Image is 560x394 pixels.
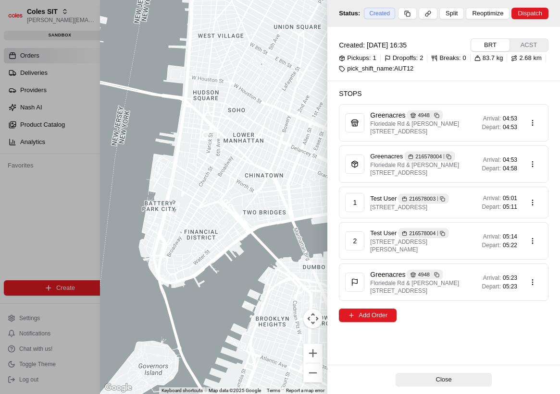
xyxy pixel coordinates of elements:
[393,54,418,62] span: Dropoffs:
[503,203,517,211] span: 05:11
[510,39,548,51] button: ACST
[420,54,423,62] span: 2
[303,309,323,328] button: Map camera controls
[407,110,442,120] div: 4948
[339,40,365,50] span: Created:
[345,193,364,212] div: 1
[19,149,27,157] img: 1736555255976-a54dd68f-1ca7-489b-9aae-adbdc363a1c4
[370,270,405,279] span: Greenacres
[373,54,376,62] span: 1
[503,156,517,164] span: 04:53
[10,38,175,54] p: Welcome 👋
[370,110,405,120] span: Greenacres
[370,279,476,295] span: Floriedale Rd & [PERSON_NAME][STREET_ADDRESS]
[370,238,474,253] span: [STREET_ADDRESS][PERSON_NAME]
[463,54,466,62] span: 0
[370,120,476,135] span: Floriedale Rd & [PERSON_NAME][STREET_ADDRESS]
[396,373,492,386] button: Close
[503,283,517,290] span: 05:23
[398,194,448,203] div: 216578003
[345,231,364,251] div: 2
[370,194,397,203] span: Test User
[68,238,116,245] a: Powered byPylon
[511,8,548,19] button: Dispatch
[471,39,510,51] button: BRT
[405,152,455,161] div: 216578004
[483,194,501,202] span: Arrival:
[483,233,501,240] span: Arrival:
[20,92,37,109] img: 4988371391238_9404d814bf3eb2409008_72.png
[25,62,159,72] input: Clear
[91,215,154,224] span: API Documentation
[482,165,501,172] span: Depart:
[267,388,280,393] a: Terms (opens in new tab)
[10,10,29,29] img: Nash
[10,125,64,132] div: Past conversations
[163,95,175,106] button: Start new chat
[482,241,501,249] span: Depart:
[77,211,158,228] a: 💻API Documentation
[303,344,323,363] button: Zoom in
[503,233,517,240] span: 05:14
[439,54,460,62] span: Breaks:
[6,211,77,228] a: 📗Knowledge Base
[439,8,464,19] button: Split
[398,228,448,238] div: 216578004
[102,382,134,394] a: Open this area in Google Maps (opens a new window)
[209,388,261,393] span: Map data ©2025 Google
[483,54,503,62] span: 83.7 kg
[149,123,175,134] button: See all
[339,64,413,73] div: pick_shift_name:AUT12
[370,161,474,177] span: Floriedale Rd & [PERSON_NAME][STREET_ADDRESS]
[370,229,397,238] span: Test User
[339,89,548,98] h2: Stops
[43,92,158,101] div: Start new chat
[96,238,116,245] span: Pylon
[30,175,78,182] span: [PERSON_NAME]
[286,388,324,393] a: Report a map error
[19,215,74,224] span: Knowledge Base
[303,363,323,382] button: Zoom out
[85,149,105,156] span: [DATE]
[10,166,25,181] img: Lucas Ferreira
[482,123,501,131] span: Depart:
[483,274,501,282] span: Arrival:
[370,203,448,211] span: [STREET_ADDRESS]
[466,8,510,19] button: Reoptimize
[102,382,134,394] img: Google
[370,152,403,161] span: Greenacres
[367,40,407,50] span: [DATE] 16:35
[339,309,397,322] button: Add Order
[85,175,105,182] span: [DATE]
[503,194,517,202] span: 05:01
[10,215,17,223] div: 📗
[407,270,442,279] div: 4948
[80,149,83,156] span: •
[483,115,501,122] span: Arrival:
[482,203,501,211] span: Depart:
[80,175,83,182] span: •
[10,140,25,155] img: Mariam Aslam
[503,274,517,282] span: 05:23
[519,54,541,62] span: 2.68 km
[503,123,517,131] span: 04:53
[347,54,371,62] span: Pickups:
[503,241,517,249] span: 05:22
[483,156,501,164] span: Arrival:
[503,165,517,172] span: 04:58
[162,387,203,394] button: Keyboard shortcuts
[10,92,27,109] img: 1736555255976-a54dd68f-1ca7-489b-9aae-adbdc363a1c4
[482,283,501,290] span: Depart:
[43,101,132,109] div: We're available if you need us!
[30,149,78,156] span: [PERSON_NAME]
[81,215,89,223] div: 💻
[339,8,398,19] div: Status:
[364,8,395,19] div: Created
[503,115,517,122] span: 04:53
